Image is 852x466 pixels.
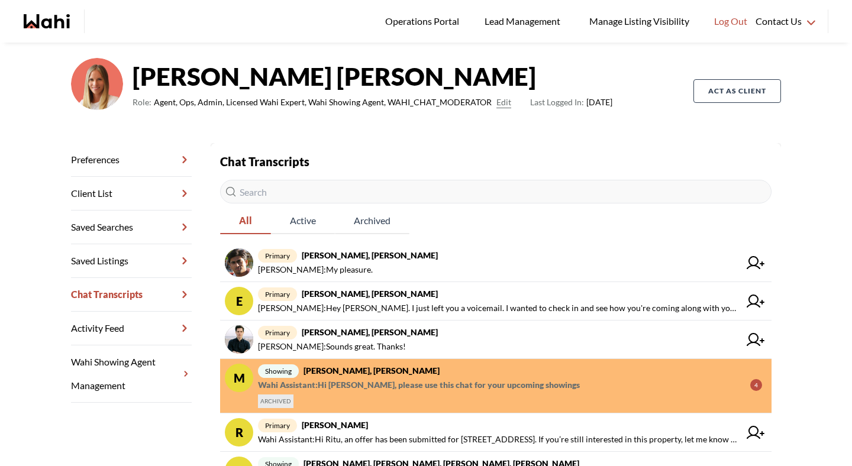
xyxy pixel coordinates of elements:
span: Operations Portal [385,14,463,29]
strong: [PERSON_NAME], [PERSON_NAME] [302,289,438,299]
a: Preferences [71,143,192,177]
a: Wahi Showing Agent Management [71,345,192,403]
span: [PERSON_NAME] : My pleasure. [258,263,373,277]
a: Activity Feed [71,312,192,345]
span: Manage Listing Visibility [586,14,693,29]
span: primary [258,419,297,432]
span: Active [271,208,335,233]
a: Saved Searches [71,211,192,244]
a: Wahi homepage [24,14,70,28]
strong: [PERSON_NAME], [PERSON_NAME] [302,327,438,337]
span: Log Out [714,14,747,29]
span: primary [258,287,297,301]
div: M [225,364,253,392]
button: Act as Client [693,79,781,103]
strong: Chat Transcripts [220,154,309,169]
span: Lead Management [485,14,564,29]
span: primary [258,249,297,263]
span: Last Logged In: [530,97,584,107]
strong: [PERSON_NAME] [PERSON_NAME] [133,59,612,94]
span: [DATE] [530,95,612,109]
button: Edit [496,95,511,109]
a: Client List [71,177,192,211]
strong: [PERSON_NAME], [PERSON_NAME] [302,250,438,260]
img: 0f07b375cde2b3f9.png [71,58,123,110]
a: Saved Listings [71,244,192,278]
span: showing [258,364,299,378]
img: chat avatar [225,325,253,354]
a: Chat Transcripts [71,278,192,312]
span: Agent, Ops, Admin, Licensed Wahi Expert, Wahi Showing Agent, WAHI_CHAT_MODERATOR [154,95,492,109]
button: All [220,208,271,234]
a: Mshowing[PERSON_NAME], [PERSON_NAME]Wahi Assistant:Hi [PERSON_NAME], please use this chat for you... [220,359,772,413]
button: Active [271,208,335,234]
span: All [220,208,271,233]
span: Archived [335,208,409,233]
a: primary[PERSON_NAME], [PERSON_NAME][PERSON_NAME]:My pleasure. [220,244,772,282]
span: Wahi Assistant : Hi [PERSON_NAME], please use this chat for your upcoming showings [258,378,580,392]
span: ARCHIVED [258,394,293,408]
a: Eprimary[PERSON_NAME], [PERSON_NAME][PERSON_NAME]:Hey [PERSON_NAME]. I just left you a voicemail.... [220,282,772,321]
img: chat avatar [225,248,253,277]
div: 4 [750,379,762,391]
button: Archived [335,208,409,234]
strong: [PERSON_NAME] [302,420,368,430]
span: [PERSON_NAME] : Sounds great. Thanks! [258,339,406,354]
a: Rprimary[PERSON_NAME]Wahi Assistant:Hi Ritu, an offer has been submitted for [STREET_ADDRESS]. If... [220,413,772,452]
span: [PERSON_NAME] : Hey [PERSON_NAME]. I just left you a voicemail. I wanted to check in and see how ... [258,301,740,315]
span: primary [258,326,297,339]
span: Role: [133,95,151,109]
input: Search [220,180,772,203]
strong: [PERSON_NAME], [PERSON_NAME] [304,365,440,376]
div: R [225,418,253,446]
a: primary[PERSON_NAME], [PERSON_NAME][PERSON_NAME]:Sounds great. Thanks! [220,321,772,359]
span: Wahi Assistant : Hi Ritu, an offer has been submitted for [STREET_ADDRESS]. If you’re still inter... [258,432,740,446]
div: E [225,287,253,315]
